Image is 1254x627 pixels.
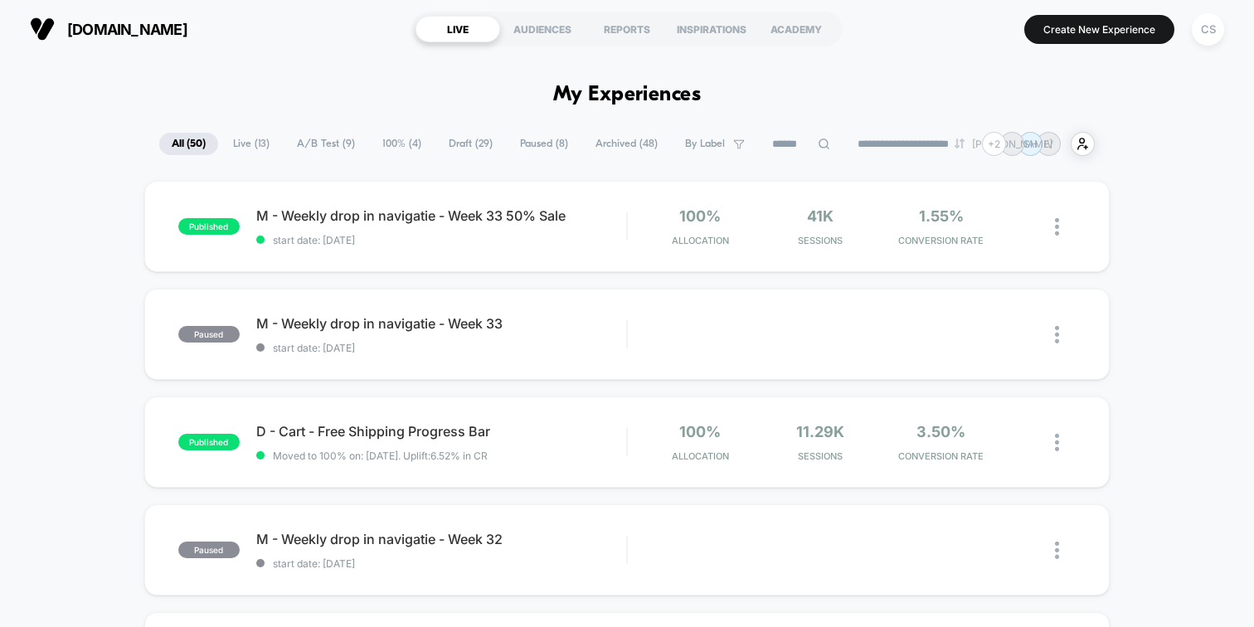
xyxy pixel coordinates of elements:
[500,16,585,42] div: AUDIENCES
[178,542,240,558] span: paused
[679,207,721,225] span: 100%
[916,423,965,440] span: 3.50%
[885,235,997,246] span: CONVERSION RATE
[585,16,669,42] div: REPORTS
[1024,15,1174,44] button: Create New Experience
[159,133,218,155] span: All ( 50 )
[885,450,997,462] span: CONVERSION RATE
[685,138,725,150] span: By Label
[807,207,834,225] span: 41k
[672,450,729,462] span: Allocation
[765,450,877,462] span: Sessions
[1187,12,1229,46] button: CS
[256,234,626,246] span: start date: [DATE]
[669,16,754,42] div: INSPIRATIONS
[370,133,434,155] span: 100% ( 4 )
[919,207,964,225] span: 1.55%
[256,207,626,224] span: M - Weekly drop in navigatie - Week 33 50% Sale
[256,342,626,354] span: start date: [DATE]
[679,423,721,440] span: 100%
[955,139,965,148] img: end
[25,16,192,42] button: [DOMAIN_NAME]
[256,531,626,547] span: M - Weekly drop in navigatie - Week 32
[284,133,367,155] span: A/B Test ( 9 )
[1055,326,1059,343] img: close
[1055,542,1059,559] img: close
[178,218,240,235] span: published
[754,16,838,42] div: ACADEMY
[508,133,581,155] span: Paused ( 8 )
[553,83,702,107] h1: My Experiences
[1055,434,1059,451] img: close
[982,132,1006,156] div: + 2
[436,133,505,155] span: Draft ( 29 )
[583,133,670,155] span: Archived ( 48 )
[256,315,626,332] span: M - Weekly drop in navigatie - Week 33
[972,138,1052,150] p: [PERSON_NAME]
[672,235,729,246] span: Allocation
[1055,218,1059,236] img: close
[178,434,240,450] span: published
[178,326,240,343] span: paused
[416,16,500,42] div: LIVE
[765,235,877,246] span: Sessions
[273,450,488,462] span: Moved to 100% on: [DATE] . Uplift: 6.52% in CR
[67,21,187,38] span: [DOMAIN_NAME]
[30,17,55,41] img: Visually logo
[796,423,844,440] span: 11.29k
[221,133,282,155] span: Live ( 13 )
[256,557,626,570] span: start date: [DATE]
[256,423,626,440] span: D - Cart - Free Shipping Progress Bar
[1192,13,1224,46] div: CS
